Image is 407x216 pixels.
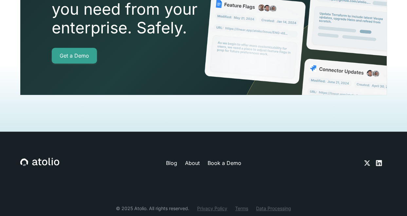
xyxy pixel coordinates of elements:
[207,159,241,167] a: Book a Demo
[256,205,291,212] a: Data Processing
[166,159,177,167] a: Blog
[374,185,407,216] iframe: Chat Widget
[235,205,248,212] a: Terms
[116,205,189,212] div: © 2025 Atolio. All rights reserved.
[185,159,199,167] a: About
[197,205,227,212] a: Privacy Policy
[52,48,97,63] a: Get a Demo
